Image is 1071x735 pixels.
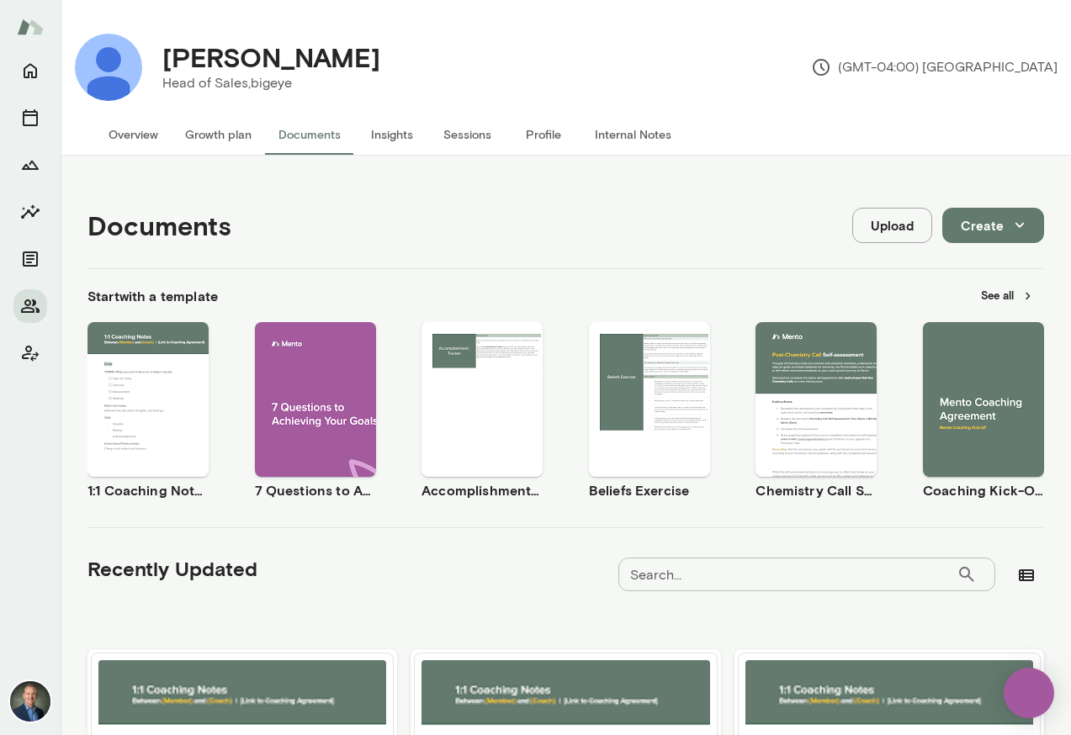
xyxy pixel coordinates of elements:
[265,114,354,155] button: Documents
[942,208,1044,243] button: Create
[162,73,380,93] p: Head of Sales, bigeye
[923,480,1044,500] h6: Coaching Kick-Off | Coaching Agreement
[13,289,47,323] button: Members
[589,480,710,500] h6: Beliefs Exercise
[13,195,47,229] button: Insights
[756,480,877,500] h6: Chemistry Call Self-Assessment [Coaches only]
[10,681,50,722] img: Michael Alden
[422,480,543,500] h6: Accomplishment Tracker
[87,555,257,582] h5: Recently Updated
[13,148,47,182] button: Growth Plan
[506,114,581,155] button: Profile
[75,34,142,101] img: Drew Stark
[354,114,430,155] button: Insights
[162,41,380,73] h4: [PERSON_NAME]
[13,101,47,135] button: Sessions
[811,57,1058,77] p: (GMT-04:00) [GEOGRAPHIC_DATA]
[87,286,218,306] h6: Start with a template
[852,208,932,243] button: Upload
[17,11,44,43] img: Mento
[430,114,506,155] button: Sessions
[172,114,265,155] button: Growth plan
[581,114,685,155] button: Internal Notes
[13,54,47,87] button: Home
[87,480,209,500] h6: 1:1 Coaching Notes
[13,242,47,276] button: Documents
[13,336,47,370] button: Client app
[95,114,172,155] button: Overview
[255,480,376,500] h6: 7 Questions to Achieving Your Goals
[971,283,1044,309] button: See all
[87,209,231,241] h4: Documents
